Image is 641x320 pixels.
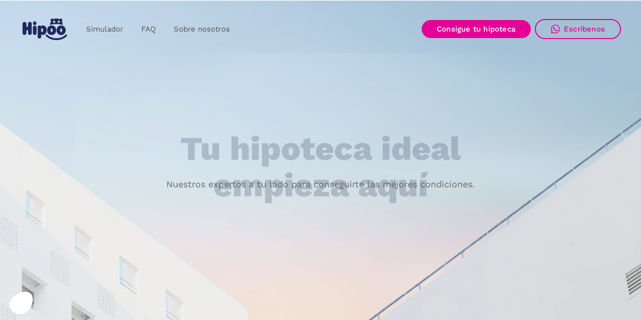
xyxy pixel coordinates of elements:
[535,19,621,39] a: Escríbenos
[77,20,132,39] a: Simulador
[20,15,69,44] a: home
[165,20,239,39] a: Sobre nosotros
[131,131,510,203] h1: Tu hipoteca ideal empieza aquí
[132,20,165,39] a: FAQ
[422,20,531,38] a: Consigue tu hipoteca
[564,25,605,34] div: Escríbenos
